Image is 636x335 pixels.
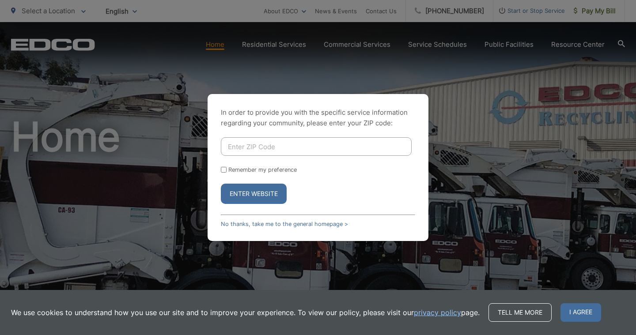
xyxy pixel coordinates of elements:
[488,303,552,322] a: Tell me more
[221,107,415,128] p: In order to provide you with the specific service information regarding your community, please en...
[221,221,348,227] a: No thanks, take me to the general homepage >
[11,307,480,318] p: We use cookies to understand how you use our site and to improve your experience. To view our pol...
[228,166,297,173] label: Remember my preference
[560,303,601,322] span: I agree
[414,307,461,318] a: privacy policy
[221,184,287,204] button: Enter Website
[221,137,412,156] input: Enter ZIP Code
